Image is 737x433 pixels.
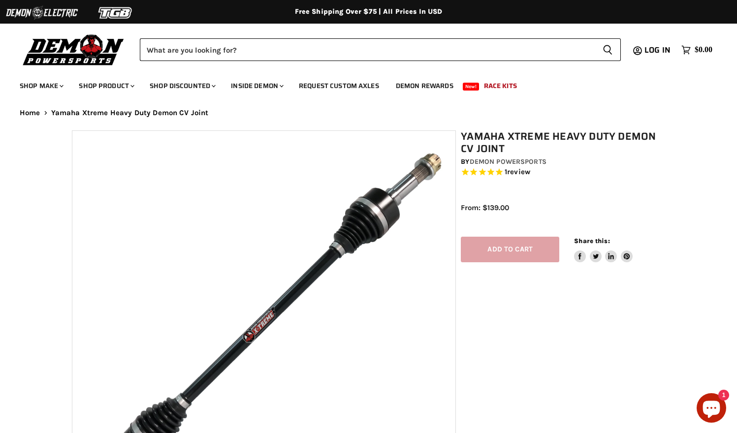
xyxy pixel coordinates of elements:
span: Share this: [574,237,609,245]
span: review [507,168,530,177]
span: Rated 5.0 out of 5 stars 1 reviews [461,167,670,178]
img: Demon Electric Logo 2 [5,3,79,22]
span: Log in [644,44,671,56]
a: Request Custom Axles [291,76,386,96]
span: 1 reviews [505,168,530,177]
a: Shop Make [12,76,69,96]
inbox-online-store-chat: Shopify online store chat [694,393,729,425]
button: Search [595,38,621,61]
span: Yamaha Xtreme Heavy Duty Demon CV Joint [51,109,209,117]
a: Demon Powersports [470,157,546,166]
a: $0.00 [676,43,717,57]
a: Shop Discounted [142,76,222,96]
img: Demon Powersports [20,32,128,67]
a: Shop Product [71,76,140,96]
aside: Share this: [574,237,633,263]
ul: Main menu [12,72,710,96]
div: by [461,156,670,167]
a: Race Kits [477,76,524,96]
span: New! [463,83,480,91]
a: Demon Rewards [388,76,461,96]
form: Product [140,38,621,61]
a: Inside Demon [224,76,289,96]
img: TGB Logo 2 [79,3,153,22]
a: Log in [640,46,676,55]
h1: Yamaha Xtreme Heavy Duty Demon CV Joint [461,130,670,155]
span: $0.00 [695,45,712,55]
span: From: $139.00 [461,203,509,212]
a: Home [20,109,40,117]
input: Search [140,38,595,61]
